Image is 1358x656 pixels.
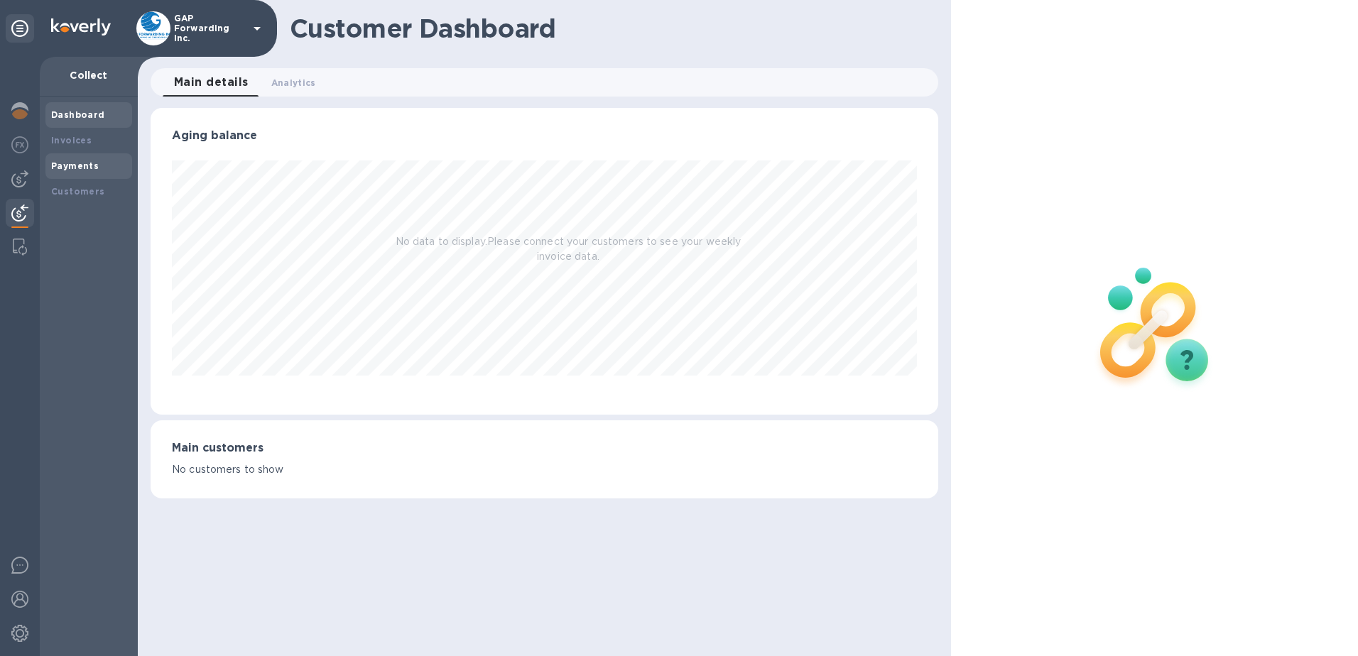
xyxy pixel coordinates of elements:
[51,186,105,197] b: Customers
[6,14,34,43] div: Unpin categories
[11,136,28,153] img: Foreign exchange
[174,13,245,43] p: GAP Forwarding Inc.
[290,13,928,43] h1: Customer Dashboard
[51,135,92,146] b: Invoices
[172,462,917,477] p: No customers to show
[51,68,126,82] p: Collect
[172,442,917,455] h3: Main customers
[51,160,99,171] b: Payments
[174,72,249,92] span: Main details
[51,18,111,35] img: Logo
[172,129,917,143] h3: Aging balance
[51,109,105,120] b: Dashboard
[271,75,316,90] span: Analytics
